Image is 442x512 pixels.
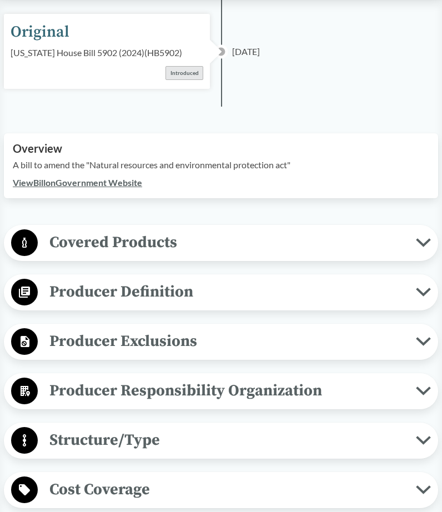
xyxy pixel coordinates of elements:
[38,279,416,304] span: Producer Definition
[38,329,416,354] span: Producer Exclusions
[8,377,434,405] button: Producer Responsibility Organization
[13,177,142,188] a: ViewBillonGovernment Website
[13,158,429,172] p: A bill to amend the "Natural resources and environmental protection act"
[38,230,416,255] span: Covered Products
[8,426,434,455] button: Structure/Type
[11,46,182,59] div: [US_STATE] House Bill 5902 (2024) ( HB5902 )
[8,229,434,257] button: Covered Products
[38,378,416,403] span: Producer Responsibility Organization
[38,477,416,502] span: Cost Coverage
[13,142,429,155] h2: Overview
[8,278,434,307] button: Producer Definition
[8,328,434,356] button: Producer Exclusions
[11,21,69,44] div: Original
[8,476,434,504] button: Cost Coverage
[38,428,416,453] span: Structure/Type
[165,66,203,80] div: Introduced
[232,45,260,58] span: [DATE]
